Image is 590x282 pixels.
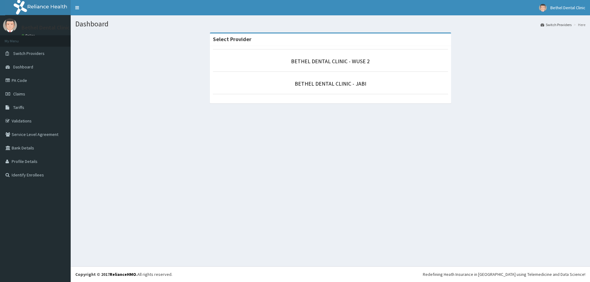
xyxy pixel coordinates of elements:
[22,33,36,38] a: Online
[71,266,590,282] footer: All rights reserved.
[295,80,366,87] a: BETHEL DENTAL CLINIC - JABI
[539,4,547,12] img: User Image
[110,272,136,277] a: RelianceHMO
[572,22,585,27] li: Here
[291,58,370,65] a: BETHEL DENTAL CLINIC - WUSE 2
[541,22,572,27] a: Switch Providers
[3,18,17,32] img: User Image
[13,51,45,56] span: Switch Providers
[75,272,137,277] strong: Copyright © 2017 .
[550,5,585,10] span: Bethel Dental Clinic
[13,91,25,97] span: Claims
[13,64,33,70] span: Dashboard
[213,36,251,43] strong: Select Provider
[75,20,585,28] h1: Dashboard
[423,271,585,277] div: Redefining Heath Insurance in [GEOGRAPHIC_DATA] using Telemedicine and Data Science!
[22,25,70,30] p: Bethel Dental Clinic
[13,105,24,110] span: Tariffs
